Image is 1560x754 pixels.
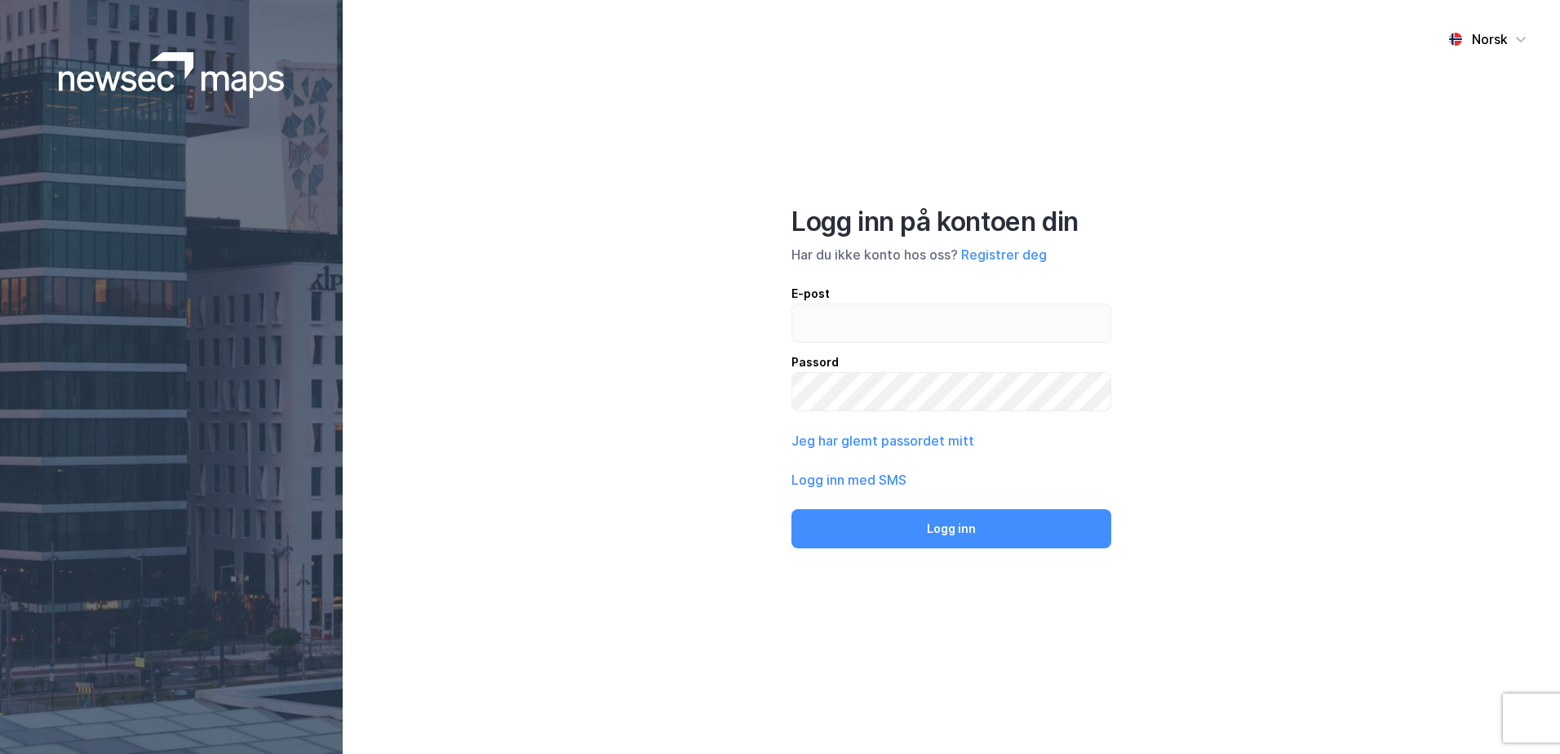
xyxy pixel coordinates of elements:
button: Logg inn med SMS [791,470,906,490]
img: logoWhite.bf58a803f64e89776f2b079ca2356427.svg [59,52,285,98]
div: Passord [791,353,1111,372]
div: Har du ikke konto hos oss? [791,245,1111,264]
iframe: Chat Widget [1478,676,1560,754]
button: Logg inn [791,509,1111,548]
div: E-post [791,284,1111,304]
button: Jeg har glemt passordet mitt [791,431,974,450]
div: Norsk [1472,29,1508,49]
div: Logg inn på kontoen din [791,206,1111,238]
button: Registrer deg [961,245,1047,264]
